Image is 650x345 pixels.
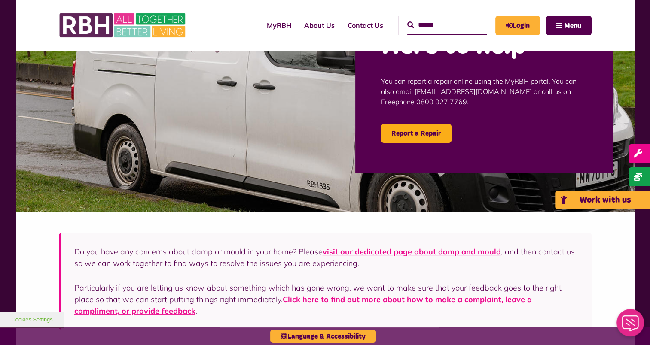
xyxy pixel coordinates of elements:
p: You can report a repair online using the MyRBH portal. You can also email [EMAIL_ADDRESS][DOMAIN_... [381,63,587,120]
button: Language & Accessibility [270,330,376,343]
button: Navigation [546,16,592,35]
a: Click here to find out more about how to make a complaint, leave a compliment, or provide feedback [74,294,532,316]
a: MyRBH [260,14,298,37]
a: Contact Us [341,14,390,37]
img: RBH [59,9,188,42]
a: visit our dedicated page about damp and mould [323,247,501,257]
p: Do you have any concerns about damp or mould in your home? Please , and then contact us so we can... [74,246,579,269]
iframe: Netcall Web Assistant for live chat [611,306,650,345]
a: MyRBH [495,16,540,35]
p: Particularly if you are letting us know about something which has gone wrong, we want to make sur... [74,282,579,317]
a: Work with us [555,191,650,209]
a: Report a Repair [381,124,452,143]
span: Work with us [580,196,631,204]
a: About Us [298,14,341,37]
span: Menu [564,22,581,29]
